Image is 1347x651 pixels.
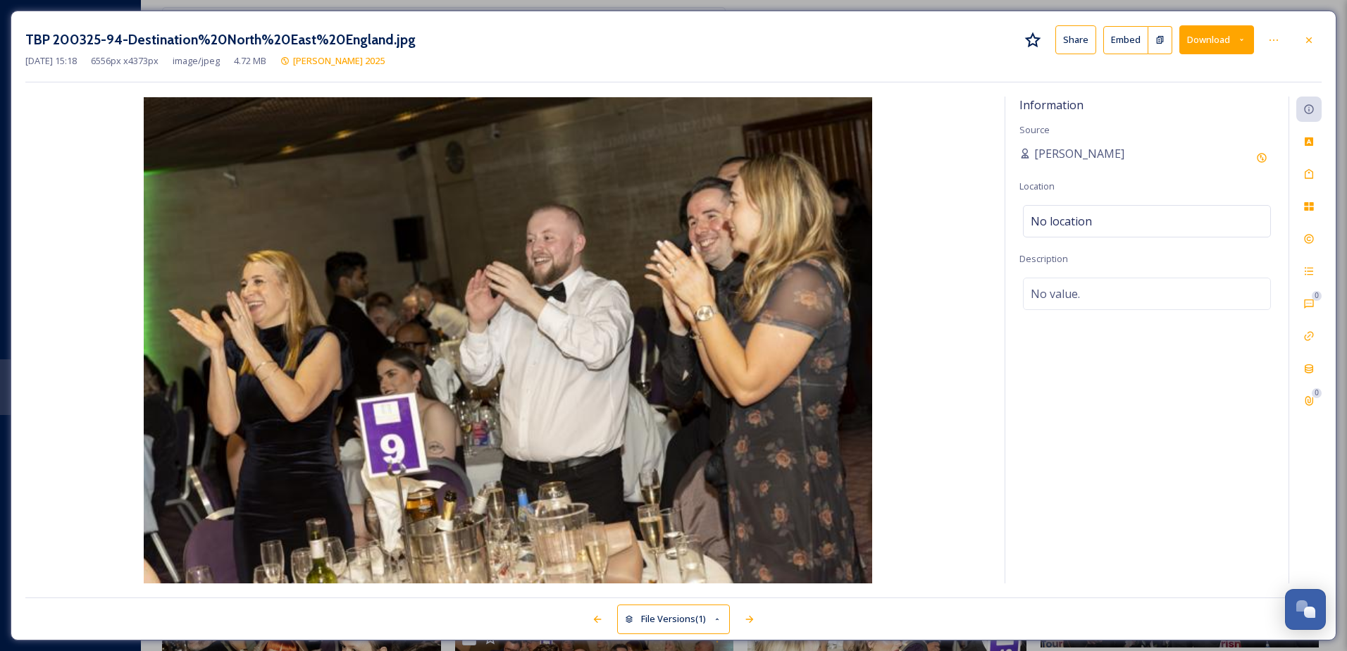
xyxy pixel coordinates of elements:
[234,54,266,68] span: 4.72 MB
[293,54,385,67] span: [PERSON_NAME] 2025
[25,54,77,68] span: [DATE] 15:18
[25,97,991,583] img: dabde588-f0f6-41bc-8f33-c2bcd721d24e.jpg
[1031,285,1080,302] span: No value.
[1103,26,1148,54] button: Embed
[1179,25,1254,54] button: Download
[1019,252,1068,265] span: Description
[1312,291,1322,301] div: 0
[1019,123,1050,136] span: Source
[1285,589,1326,630] button: Open Chat
[91,54,159,68] span: 6556 px x 4373 px
[617,604,730,633] button: File Versions(1)
[1034,145,1124,162] span: [PERSON_NAME]
[25,30,416,50] h3: TBP 200325-94-Destination%20North%20East%20England.jpg
[1019,97,1084,113] span: Information
[1312,388,1322,398] div: 0
[1055,25,1096,54] button: Share
[173,54,220,68] span: image/jpeg
[1019,180,1055,192] span: Location
[1031,213,1092,230] span: No location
